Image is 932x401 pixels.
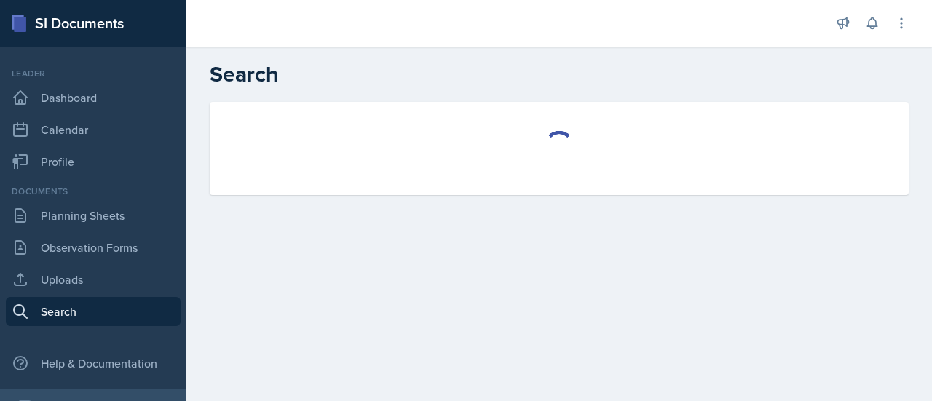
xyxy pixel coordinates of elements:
[6,233,181,262] a: Observation Forms
[6,115,181,144] a: Calendar
[6,147,181,176] a: Profile
[6,185,181,198] div: Documents
[6,67,181,80] div: Leader
[210,61,909,87] h2: Search
[6,297,181,326] a: Search
[6,265,181,294] a: Uploads
[6,83,181,112] a: Dashboard
[6,349,181,378] div: Help & Documentation
[6,201,181,230] a: Planning Sheets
